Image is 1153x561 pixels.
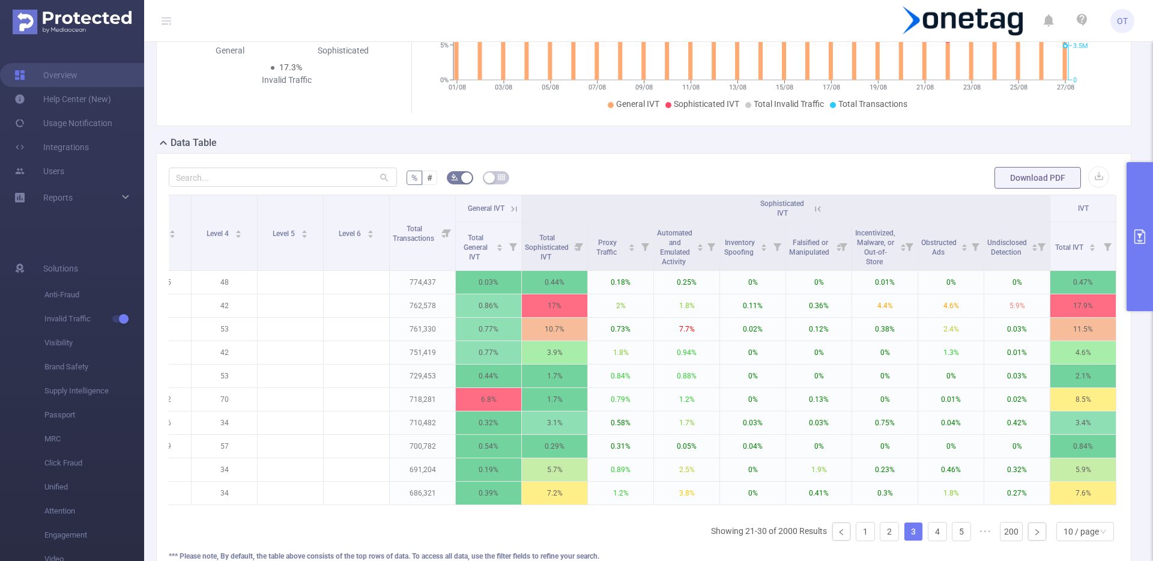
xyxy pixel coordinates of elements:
span: Anti-Fraud [44,283,144,307]
p: 8.5% [1050,388,1116,411]
span: General IVT [468,204,504,213]
p: 1.7% [522,365,587,387]
li: 5 [952,522,971,541]
i: icon: caret-up [1031,242,1038,246]
li: 200 [1000,522,1023,541]
span: Sophisticated IVT [760,199,804,217]
i: Filter menu [901,222,918,270]
p: 5.9% [984,294,1050,317]
tspan: 09/08 [635,83,653,91]
p: 700,782 [390,435,455,458]
i: Filter menu [637,222,653,270]
tspan: 03/08 [495,83,512,91]
span: OT [1117,9,1128,33]
a: Usage Notification [14,111,112,135]
a: Overview [14,63,77,87]
p: 34 [192,411,257,434]
p: 2.1% [1050,365,1116,387]
span: % [411,173,417,183]
p: 0% [720,365,785,387]
p: 42 [192,341,257,364]
i: icon: caret-up [367,228,374,232]
p: 0.38% [852,318,918,341]
p: 1.2% [588,482,653,505]
span: Proxy Traffic [596,238,619,256]
p: 1.7% [522,388,587,411]
p: 691,204 [390,458,455,481]
li: 1 [856,522,875,541]
p: 4.6% [1050,341,1116,364]
p: 0.23% [852,458,918,481]
div: Sort [1089,242,1096,249]
tspan: 21/08 [916,83,933,91]
i: icon: caret-up [301,228,307,232]
p: 0.04% [918,411,984,434]
p: 34 [192,482,257,505]
i: icon: caret-down [169,233,175,237]
li: 2 [880,522,899,541]
span: Visibility [44,331,144,355]
p: 0.03% [984,318,1050,341]
p: 0.31% [588,435,653,458]
span: Supply Intelligence [44,379,144,403]
span: General IVT [616,99,659,109]
p: 1.7% [654,411,719,434]
i: Filter menu [769,222,785,270]
p: 0.32% [984,458,1050,481]
i: icon: caret-down [961,246,967,250]
tspan: 23/08 [963,83,980,91]
p: 686,321 [390,482,455,505]
p: 0.11% [720,294,785,317]
span: Total Invalid Traffic [754,99,824,109]
p: 0.86% [456,294,521,317]
span: Level 4 [207,229,231,238]
li: Showing 21-30 of 2000 Results [711,522,827,541]
div: Sort [301,228,308,235]
p: 0.88% [654,365,719,387]
span: Inventory Spoofing [724,238,755,256]
a: 3 [904,523,922,541]
i: Filter menu [570,222,587,270]
p: 0.3% [852,482,918,505]
p: 0.94% [654,341,719,364]
p: 0.47% [1050,271,1116,294]
span: Passport [44,403,144,427]
a: Reports [43,186,73,210]
p: 0% [720,458,785,481]
span: ••• [976,522,995,541]
p: 6.8% [456,388,521,411]
i: Filter menu [1099,222,1116,270]
p: 7.2% [522,482,587,505]
p: 4.4% [852,294,918,317]
p: 53 [192,318,257,341]
button: Download PDF [994,167,1081,189]
i: icon: caret-up [900,242,906,246]
p: 0% [984,271,1050,294]
p: 70 [192,388,257,411]
p: 1.8% [654,294,719,317]
span: Total IVT [1055,243,1085,252]
p: 0.03% [456,271,521,294]
li: 3 [904,522,923,541]
span: Attention [44,499,144,523]
p: 729,453 [390,365,455,387]
p: 0.42% [984,411,1050,434]
tspan: 5% [440,41,449,49]
p: 0.19% [456,458,521,481]
p: 0.03% [720,411,785,434]
div: Sort [961,242,968,249]
p: 0.27% [984,482,1050,505]
p: 0.04% [720,435,785,458]
div: Invalid Traffic [230,74,343,86]
span: Level 5 [273,229,297,238]
p: 5.9% [1050,458,1116,481]
span: 17.3% [279,62,302,72]
i: icon: table [498,174,505,181]
p: 0.89% [588,458,653,481]
a: 1 [856,523,874,541]
p: 0% [786,341,852,364]
p: 0.75% [852,411,918,434]
p: 0.44% [456,365,521,387]
p: 7.6% [1050,482,1116,505]
i: Filter menu [703,222,719,270]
